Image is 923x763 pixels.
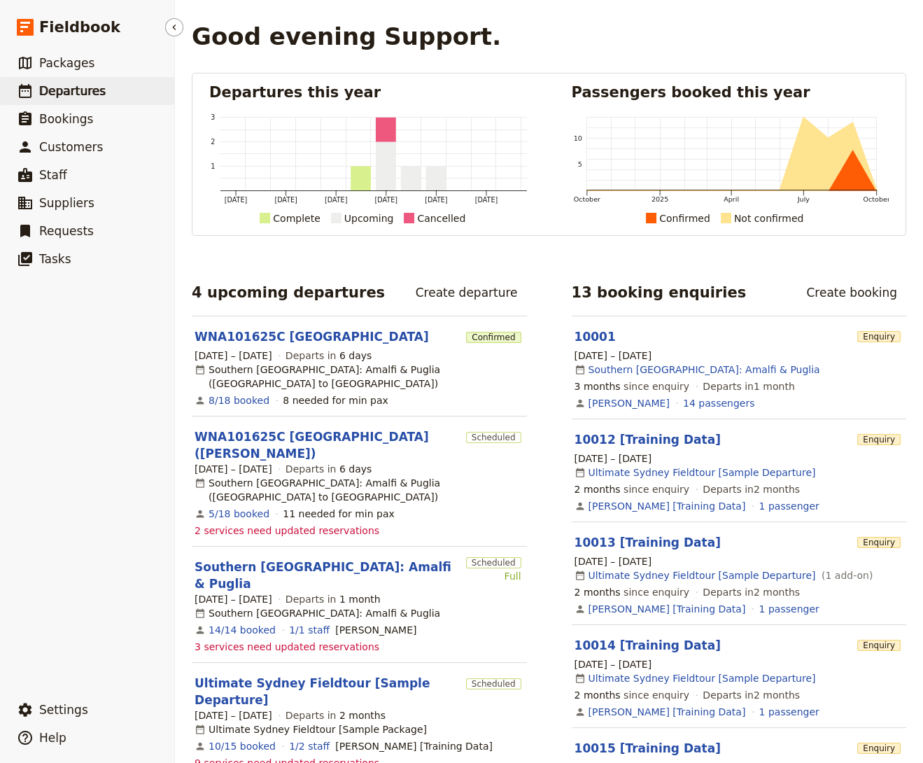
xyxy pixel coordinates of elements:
[286,462,372,476] span: Departs in
[573,196,600,204] tspan: October
[325,196,347,204] tspan: [DATE]
[575,330,616,344] a: 10001
[589,671,816,685] a: Ultimate Sydney Fieldtour [Sample Departure]
[195,349,272,363] span: [DATE] – [DATE]
[195,476,524,504] div: Southern [GEOGRAPHIC_DATA]: Amalfi & Puglia ([GEOGRAPHIC_DATA] to [GEOGRAPHIC_DATA])
[195,722,427,736] div: Ultimate Sydney Fieldtour [Sample Package]
[577,160,582,168] tspan: 5
[575,657,652,671] span: [DATE] – [DATE]
[344,210,394,227] div: Upcoming
[407,281,527,304] a: Create departure
[39,140,103,154] span: Customers
[589,705,746,719] a: [PERSON_NAME] [Training Data]
[575,688,690,702] span: since enquiry
[466,678,521,689] span: Scheduled
[759,602,819,616] a: View the passengers for this booking
[225,196,247,204] tspan: [DATE]
[289,739,330,753] a: 1/2 staff
[466,569,521,583] div: Full
[575,433,721,447] a: 10012 [Training Data]
[575,451,652,465] span: [DATE] – [DATE]
[286,349,372,363] span: Departs in
[211,113,215,121] tspan: 3
[575,381,621,392] span: 3 months
[339,594,381,605] span: 1 month
[192,282,385,303] h2: 4 upcoming departures
[274,196,297,204] tspan: [DATE]
[572,282,747,303] h2: 13 booking enquiries
[857,434,901,445] span: Enquiry
[759,705,819,719] a: View the passengers for this booking
[195,675,460,708] a: Ultimate Sydney Fieldtour [Sample Departure]
[857,743,901,754] span: Enquiry
[195,524,379,538] span: 2 services need updated reservations
[195,708,272,722] span: [DATE] – [DATE]
[575,741,721,755] a: 10015 [Training Data]
[195,606,440,620] div: Southern [GEOGRAPHIC_DATA]: Amalfi & Puglia
[39,731,66,745] span: Help
[195,462,272,476] span: [DATE] – [DATE]
[857,640,901,651] span: Enquiry
[339,710,386,721] span: 2 months
[589,363,820,377] a: Southern [GEOGRAPHIC_DATA]: Amalfi & Puglia
[335,623,416,637] span: Valerie Pek
[589,499,746,513] a: [PERSON_NAME] [Training Data]
[703,482,800,496] span: Departs in 2 months
[683,396,754,410] a: View the passengers for this booking
[289,623,330,637] a: 1/1 staff
[39,56,94,70] span: Packages
[417,210,465,227] div: Cancelled
[273,210,320,227] div: Complete
[703,379,794,393] span: Departs in 1 month
[474,196,497,204] tspan: [DATE]
[575,585,690,599] span: since enquiry
[209,739,276,753] a: View the bookings for this departure
[39,224,94,238] span: Requests
[863,196,889,204] tspan: October
[211,162,215,169] tspan: 1
[466,432,521,443] span: Scheduled
[195,328,429,345] a: WNA101625C [GEOGRAPHIC_DATA]
[209,82,527,103] h2: Departures this year
[209,393,269,407] a: View the bookings for this departure
[466,557,521,568] span: Scheduled
[39,703,88,717] span: Settings
[724,196,739,204] tspan: April
[575,349,652,363] span: [DATE] – [DATE]
[283,393,388,407] div: 8 needed for min pax
[195,559,460,592] a: Southern [GEOGRAPHIC_DATA]: Amalfi & Puglia
[39,252,71,266] span: Tasks
[283,507,395,521] div: 11 needed for min pax
[374,196,397,204] tspan: [DATE]
[211,138,215,146] tspan: 2
[575,587,621,598] span: 2 months
[797,196,810,204] tspan: July
[39,112,93,126] span: Bookings
[857,537,901,548] span: Enquiry
[575,689,621,701] span: 2 months
[39,196,94,210] span: Suppliers
[572,82,889,103] h2: Passengers booked this year
[589,465,816,479] a: Ultimate Sydney Fieldtour [Sample Departure]
[703,688,800,702] span: Departs in 2 months
[339,463,372,475] span: 6 days
[195,640,379,654] span: 3 services need updated reservations
[39,84,106,98] span: Departures
[573,134,582,142] tspan: 10
[195,592,272,606] span: [DATE] – [DATE]
[651,196,668,204] tspan: 2025
[759,499,819,513] a: View the passengers for this booking
[857,331,901,342] span: Enquiry
[575,638,721,652] a: 10014 [Training Data]
[335,739,493,753] span: Michael Scott [Training Data]
[286,708,386,722] span: Departs in
[575,482,690,496] span: since enquiry
[797,281,906,304] a: Create booking
[195,363,524,391] div: Southern [GEOGRAPHIC_DATA]: Amalfi & Puglia ([GEOGRAPHIC_DATA] to [GEOGRAPHIC_DATA])
[589,602,746,616] a: [PERSON_NAME] [Training Data]
[466,332,521,343] span: Confirmed
[339,350,372,361] span: 6 days
[575,484,621,495] span: 2 months
[209,507,269,521] a: View the bookings for this departure
[39,17,120,38] span: Fieldbook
